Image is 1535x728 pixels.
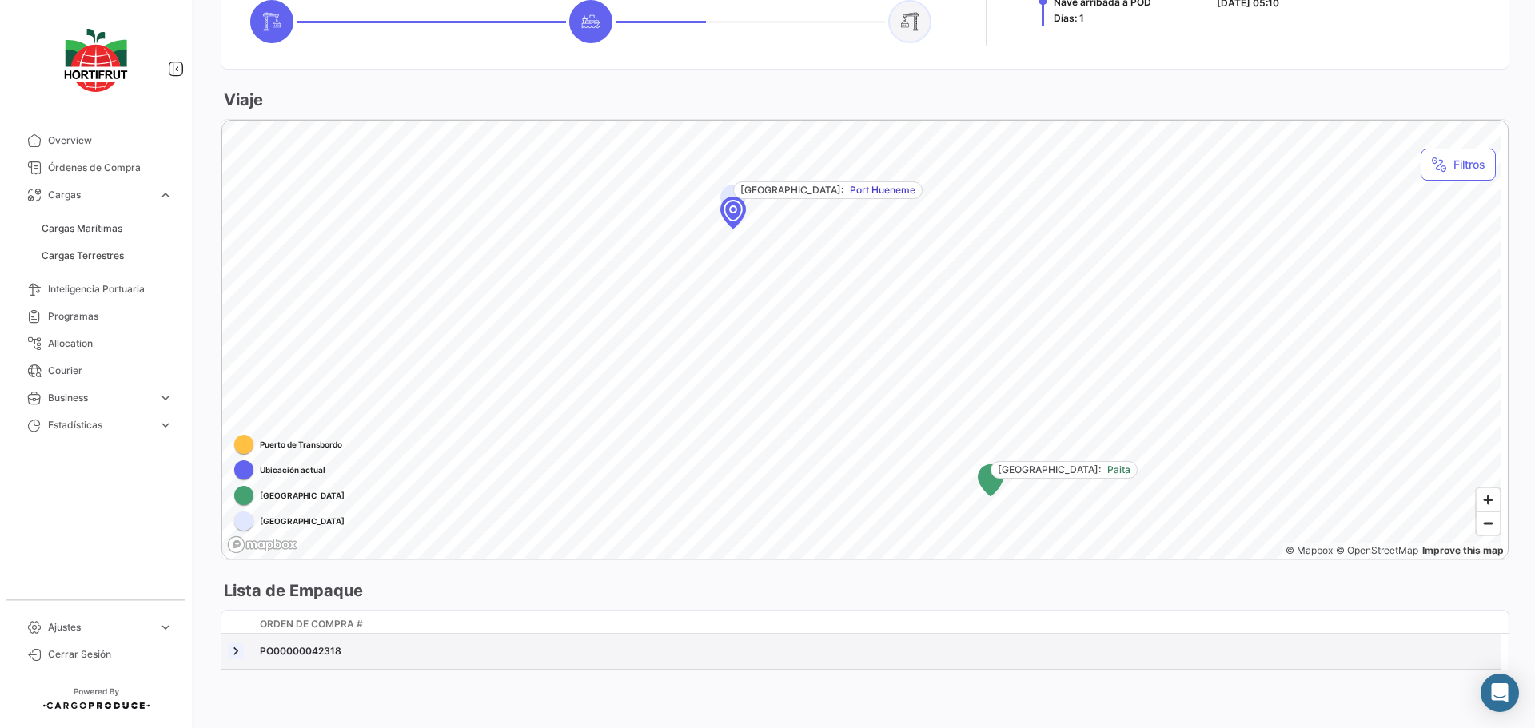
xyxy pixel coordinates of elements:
span: Cargas [48,188,152,202]
span: Overview [48,133,173,148]
a: Mapbox [1286,544,1333,556]
span: Órdenes de Compra [48,161,173,175]
img: logo-hortifrut.svg [56,19,136,101]
span: Courier [48,364,173,378]
span: Inteligencia Portuaria [48,282,173,296]
span: Puerto de Transbordo [260,438,342,451]
a: Cargas Terrestres [35,244,179,268]
span: Cerrar Sesión [48,647,173,662]
a: Inteligencia Portuaria [13,276,179,303]
div: Map marker [978,464,1003,496]
span: Cargas Marítimas [42,221,122,236]
span: Business [48,391,152,405]
span: Orden de Compra # [260,617,363,631]
span: Port Hueneme [850,183,915,197]
span: Programas [48,309,173,324]
span: [GEOGRAPHIC_DATA]: [998,463,1101,477]
a: Órdenes de Compra [13,154,179,181]
a: Programas [13,303,179,330]
a: Mapbox logo [227,535,297,554]
a: Map feedback [1422,544,1504,556]
span: Allocation [48,336,173,351]
span: Estadísticas [48,418,152,432]
span: expand_more [158,391,173,405]
div: Abrir Intercom Messenger [1481,674,1519,712]
a: Overview [13,127,179,154]
div: Map marker [720,197,746,229]
span: Ubicación actual [260,463,325,476]
a: Cargas Marítimas [35,217,179,241]
h3: Lista de Empaque [221,579,363,602]
span: expand_more [158,418,173,432]
button: Filtros [1421,149,1496,181]
span: Días: 1 [1054,12,1084,24]
span: [GEOGRAPHIC_DATA] [260,515,345,527]
button: Zoom in [1477,488,1500,511]
span: Paita [1107,463,1130,477]
div: PO00000042318 [260,644,1494,658]
span: expand_more [158,620,173,635]
h3: Viaje [221,89,263,111]
span: Cargas Terrestres [42,249,124,263]
a: OpenStreetMap [1336,544,1418,556]
span: [GEOGRAPHIC_DATA] [260,489,345,502]
datatable-header-cell: Orden de Compra # [253,611,1501,639]
a: Allocation [13,330,179,357]
span: Ajustes [48,620,152,635]
button: Zoom out [1477,511,1500,535]
span: expand_more [158,188,173,202]
a: Courier [13,357,179,384]
canvas: Map [222,121,1501,560]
